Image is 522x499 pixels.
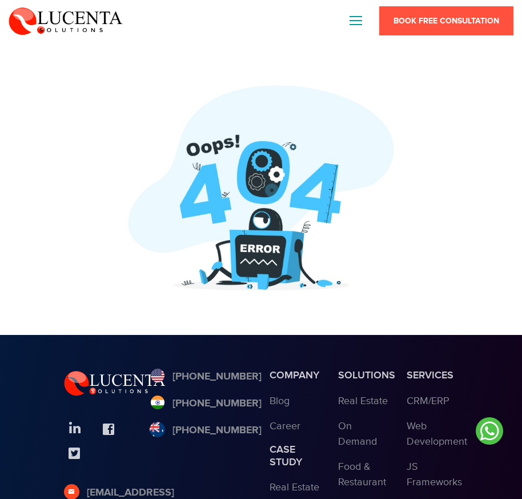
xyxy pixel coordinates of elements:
a: Web Development [407,420,467,448]
a: On Demand [338,420,377,448]
a: [PHONE_NUMBER] [150,369,262,385]
h3: services [407,369,458,382]
img: Lucenta Solutions [64,369,166,396]
h3: Solutions [338,369,390,382]
span: Book Free Consultation [393,16,499,26]
a: CRM/ERP [407,395,449,407]
a: Food & Restaurant [338,461,386,488]
a: Real Estate [270,481,319,493]
a: Book Free Consultation [379,6,513,35]
a: Real Estate [338,395,388,407]
h3: Company [270,369,321,382]
a: Career [270,420,300,432]
a: Blog [270,395,290,407]
h3: Case study [270,444,321,468]
a: [PHONE_NUMBER] [150,423,262,438]
img: Lucenta Solutions [9,6,123,35]
a: [PHONE_NUMBER] [150,396,262,412]
a: JS Frameworks [407,461,462,488]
